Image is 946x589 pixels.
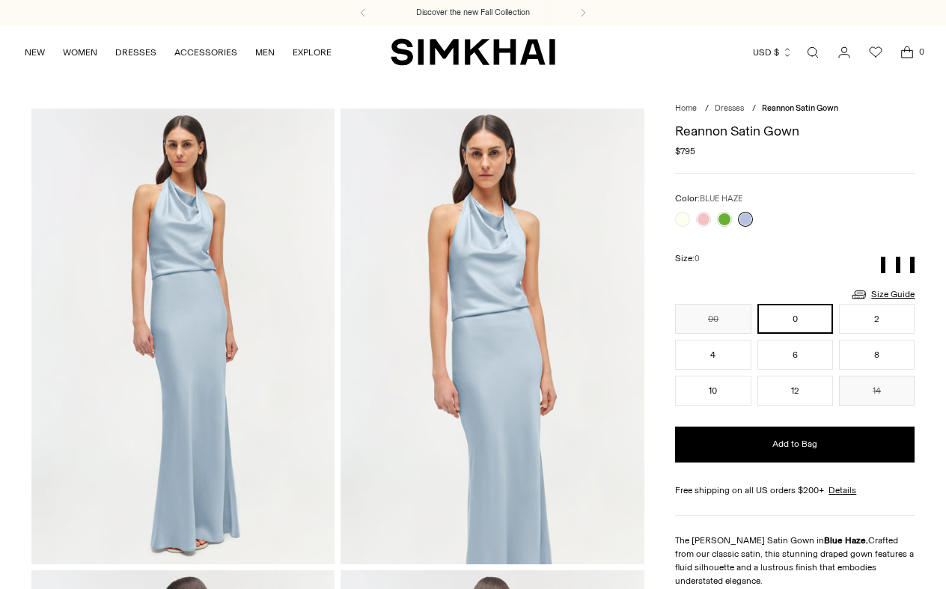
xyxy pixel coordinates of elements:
[839,376,915,406] button: 14
[757,340,833,370] button: 6
[675,483,915,497] div: Free shipping on all US orders $200+
[861,37,891,67] a: Wishlist
[705,103,709,115] div: /
[31,109,335,564] img: Reannon Satin Gown
[293,36,332,69] a: EXPLORE
[416,7,530,19] a: Discover the new Fall Collection
[63,36,97,69] a: WOMEN
[675,103,697,113] a: Home
[915,45,928,58] span: 0
[772,438,817,451] span: Add to Bag
[850,285,915,304] a: Size Guide
[675,304,751,334] button: 00
[255,36,275,69] a: MEN
[700,194,742,204] span: BLUE HAZE
[695,254,700,263] span: 0
[174,36,237,69] a: ACCESSORIES
[25,36,45,69] a: NEW
[798,37,828,67] a: Open search modal
[757,304,833,334] button: 0
[675,340,751,370] button: 4
[675,144,695,158] span: $795
[828,483,856,497] a: Details
[753,36,793,69] button: USD $
[892,37,922,67] a: Open cart modal
[757,376,833,406] button: 12
[715,103,744,113] a: Dresses
[675,427,915,463] button: Add to Bag
[839,304,915,334] button: 2
[675,192,742,206] label: Color:
[675,251,700,266] label: Size:
[391,37,555,67] a: SIMKHAI
[752,103,756,115] div: /
[824,535,868,546] strong: Blue Haze.
[675,103,915,115] nav: breadcrumbs
[115,36,156,69] a: DRESSES
[675,124,915,138] h1: Reannon Satin Gown
[829,37,859,67] a: Go to the account page
[341,109,644,564] img: Reannon Satin Gown
[839,340,915,370] button: 8
[675,376,751,406] button: 10
[762,103,838,113] span: Reannon Satin Gown
[675,534,915,588] p: The [PERSON_NAME] Satin Gown in Crafted from our classic satin, this stunning draped gown feature...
